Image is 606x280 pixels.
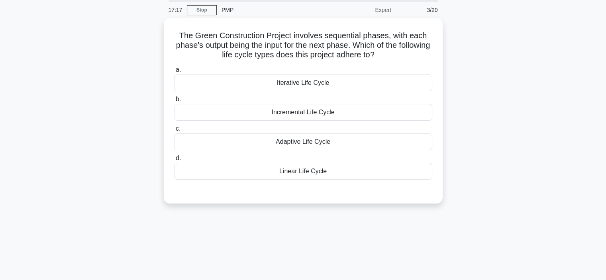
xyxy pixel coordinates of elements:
[174,74,432,91] div: Iterative Life Cycle
[176,155,181,161] span: d.
[176,125,180,132] span: c.
[176,96,181,102] span: b.
[326,2,396,18] div: Expert
[396,2,443,18] div: 3/20
[187,5,217,15] a: Stop
[173,31,433,60] h5: The Green Construction Project involves sequential phases, with each phase's output being the inp...
[174,133,432,150] div: Adaptive Life Cycle
[174,104,432,121] div: Incremental Life Cycle
[174,163,432,180] div: Linear Life Cycle
[164,2,187,18] div: 17:17
[217,2,326,18] div: PMP
[176,66,181,73] span: a.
